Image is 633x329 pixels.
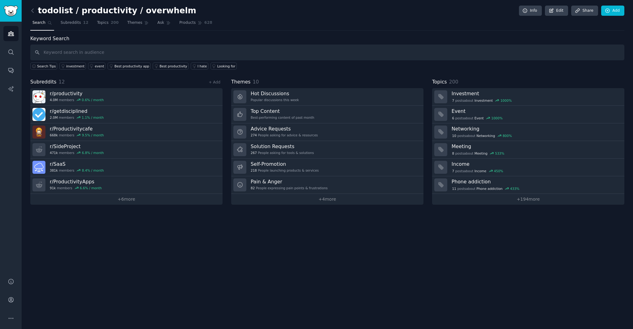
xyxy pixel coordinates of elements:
[50,161,104,167] h3: r/ SaaS
[114,64,149,68] div: Best productivity app
[97,20,108,26] span: Topics
[32,161,45,174] img: SaaS
[452,161,620,167] h3: Income
[32,90,45,103] img: productivity
[50,186,56,190] span: 91k
[452,151,454,156] span: 8
[510,186,520,191] div: 433 %
[30,141,223,159] a: r/SideProject471kmembers6.8% / month
[50,90,104,97] h3: r/ productivity
[452,90,620,97] h3: Investment
[231,88,423,106] a: Hot DiscussionsPopular discussions this week
[251,168,319,173] div: People launching products & services
[127,20,142,26] span: Themes
[177,18,214,31] a: Products628
[251,168,257,173] span: 218
[432,78,447,86] span: Topics
[253,79,259,85] span: 10
[111,20,119,26] span: 200
[58,18,91,31] a: Subreddits12
[519,6,542,16] a: Info
[80,186,102,190] div: 6.6 % / month
[474,98,493,103] span: Investment
[251,186,255,190] span: 82
[251,133,257,137] span: 274
[452,108,620,114] h3: Event
[432,88,624,106] a: Investment7postsaboutInvestment1000%
[231,176,423,194] a: Pain & Anger82People expressing pain points & frustrations
[251,108,314,114] h3: Top Content
[157,20,164,26] span: Ask
[432,141,624,159] a: Meeting8postsaboutMeeting533%
[108,62,151,70] a: Best productivity app
[231,194,423,205] a: +4more
[50,143,104,150] h3: r/ SideProject
[82,168,104,173] div: 8.4 % / month
[474,151,487,156] span: Meeting
[251,126,318,132] h3: Advice Requests
[231,159,423,176] a: Self-Promotion218People launching products & services
[32,108,45,121] img: getdisciplined
[452,168,504,174] div: post s about
[251,133,318,137] div: People asking for advice & resources
[452,169,454,173] span: 7
[50,186,102,190] div: members
[432,194,624,205] a: +194more
[545,6,568,16] a: Edit
[251,90,299,97] h3: Hot Discussions
[50,98,104,102] div: members
[32,20,45,26] span: Search
[500,98,512,103] div: 1000 %
[494,169,503,173] div: 450 %
[209,80,220,84] a: + Add
[30,123,223,141] a: r/Productivitycafe668kmembers9.5% / month
[204,20,212,26] span: 628
[155,18,173,31] a: Ask
[50,133,58,137] span: 668k
[251,151,257,155] span: 267
[30,88,223,106] a: r/productivity4.0Mmembers0.6% / month
[210,62,237,70] a: Looking for
[571,6,598,16] a: Share
[125,18,151,31] a: Themes
[179,20,196,26] span: Products
[251,98,299,102] div: Popular discussions this week
[50,115,58,120] span: 2.0M
[50,178,102,185] h3: r/ ProductivityApps
[95,64,104,68] div: event
[66,64,84,68] div: investment
[503,134,512,138] div: 800 %
[4,6,18,16] img: GummySearch logo
[30,45,624,60] input: Keyword search in audience
[83,20,88,26] span: 12
[452,143,620,150] h3: Meeting
[251,186,328,190] div: People expressing pain points & frustrations
[50,151,104,155] div: members
[495,151,504,156] div: 533 %
[30,6,196,16] h2: todolist / productivity / overwhelm
[452,98,454,103] span: 7
[50,98,58,102] span: 4.0M
[50,168,58,173] span: 381k
[30,62,57,70] button: Search Tips
[95,18,121,31] a: Topics200
[30,176,223,194] a: r/ProductivityApps91kmembers6.6% / month
[452,134,456,138] span: 10
[432,176,624,194] a: Phone addiction11postsaboutPhone addiction433%
[477,186,503,191] span: Phone addiction
[449,79,458,85] span: 200
[432,123,624,141] a: Networking10postsaboutNetworking800%
[432,159,624,176] a: Income7postsaboutIncome450%
[452,98,512,103] div: post s about
[32,126,45,139] img: Productivitycafe
[477,134,495,138] span: Networking
[601,6,624,16] a: Add
[251,178,328,185] h3: Pain & Anger
[452,116,454,120] span: 6
[251,161,319,167] h3: Self-Promotion
[30,18,54,31] a: Search
[30,106,223,123] a: r/getdisciplined2.0Mmembers1.1% / month
[59,79,65,85] span: 12
[452,126,620,132] h3: Networking
[50,168,104,173] div: members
